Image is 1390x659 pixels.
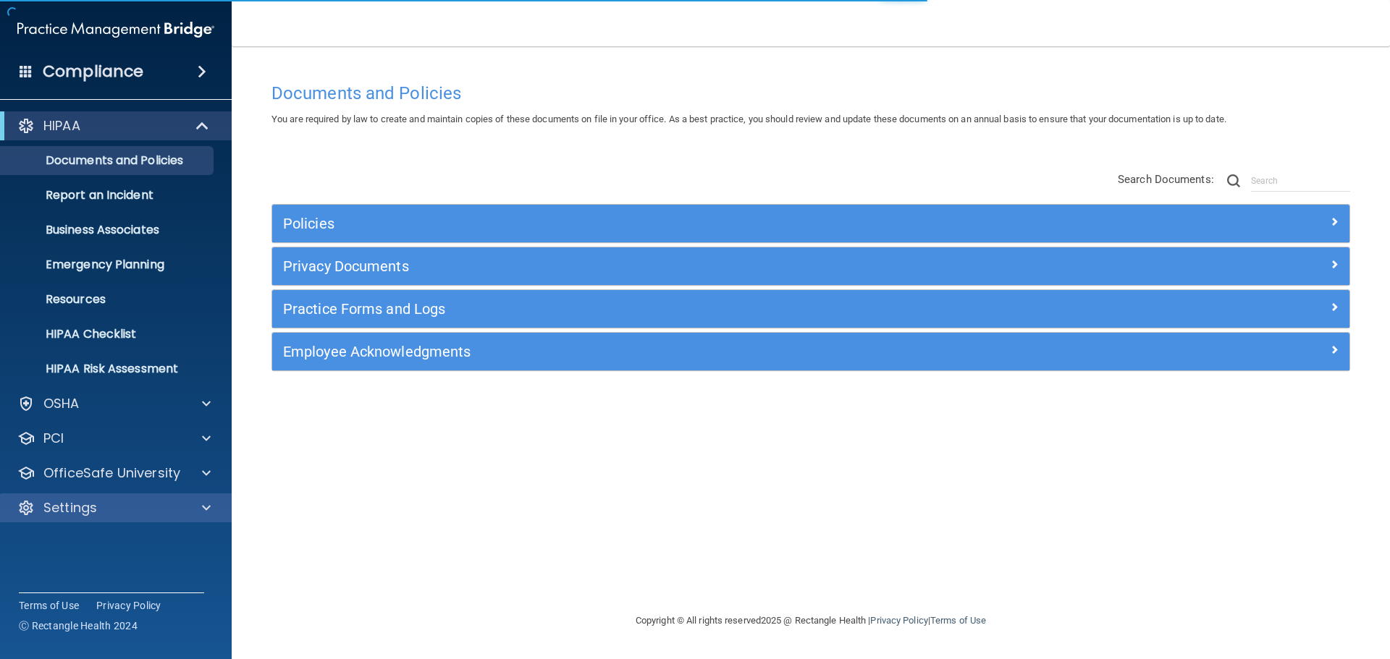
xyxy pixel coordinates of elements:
p: HIPAA [43,117,80,135]
a: PCI [17,430,211,447]
p: HIPAA Checklist [9,327,207,341]
a: Privacy Documents [283,255,1339,278]
a: Privacy Policy [870,615,927,626]
a: HIPAA [17,117,210,135]
h5: Employee Acknowledgments [283,344,1069,360]
a: Terms of Use [19,598,79,613]
a: Settings [17,499,211,516]
span: Search Documents: [1118,173,1214,186]
img: ic-search.3b580494.png [1227,174,1240,187]
p: PCI [43,430,64,447]
h5: Privacy Documents [283,258,1069,274]
h4: Compliance [43,61,143,82]
a: Terms of Use [930,615,986,626]
p: Emergency Planning [9,258,207,272]
a: Privacy Policy [96,598,161,613]
h5: Practice Forms and Logs [283,301,1069,317]
div: Copyright © All rights reserved 2025 @ Rectangle Health | | [547,598,1075,644]
a: Policies [283,212,1339,235]
input: Search [1251,170,1350,192]
img: PMB logo [17,15,214,44]
a: OSHA [17,395,211,412]
span: Ⓒ Rectangle Health 2024 [19,618,138,633]
h5: Policies [283,216,1069,231]
p: Resources [9,292,207,307]
iframe: Drift Widget Chat Controller [1140,556,1373,614]
p: OSHA [43,395,80,412]
p: OfficeSafe University [43,464,180,482]
span: You are required by law to create and maintain copies of these documents on file in your office. ... [271,114,1226,124]
h4: Documents and Policies [271,84,1350,103]
a: Practice Forms and Logs [283,297,1339,320]
a: Employee Acknowledgments [283,340,1339,363]
p: HIPAA Risk Assessment [9,362,207,376]
p: Business Associates [9,223,207,237]
p: Settings [43,499,97,516]
p: Documents and Policies [9,153,207,168]
a: OfficeSafe University [17,464,211,482]
p: Report an Incident [9,188,207,203]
